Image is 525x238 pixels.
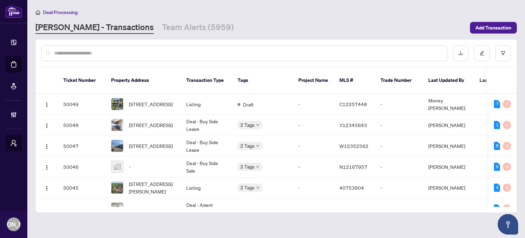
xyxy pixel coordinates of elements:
[475,22,511,33] span: Add Transaction
[58,115,106,136] td: 50048
[339,122,367,128] span: X12345643
[339,185,364,191] span: 40753904
[494,184,500,192] div: 4
[494,163,500,171] div: 9
[10,140,17,147] span: user-switch
[375,94,423,115] td: -
[111,119,123,131] img: thumbnail-img
[293,115,334,136] td: -
[423,115,486,136] td: [PERSON_NAME]
[293,67,334,94] th: Project Name
[106,67,181,94] th: Property Address
[58,156,106,177] td: 50046
[480,76,521,84] span: Last Modified Date
[458,51,463,55] span: download
[501,51,506,55] span: filter
[339,143,368,149] span: W12352562
[423,136,486,156] td: [PERSON_NAME]
[129,100,173,108] span: [STREET_ADDRESS]
[375,115,423,136] td: -
[293,136,334,156] td: -
[111,140,123,152] img: thumbnail-img
[44,123,50,128] img: Logo
[494,121,500,129] div: 1
[181,156,232,177] td: Deal - Buy Side Sale
[129,205,173,212] span: [STREET_ADDRESS]
[423,67,474,94] th: Last Updated By
[494,204,500,213] div: 10
[240,142,255,150] span: 2 Tags
[36,22,154,34] a: [PERSON_NAME] - Transactions
[494,142,500,150] div: 8
[41,120,52,130] button: Logo
[43,9,78,15] span: Deal Processing
[36,10,40,15] span: home
[503,204,511,213] div: 0
[293,94,334,115] td: -
[503,100,511,108] div: 0
[181,136,232,156] td: Deal - Buy Side Lease
[162,22,234,34] a: Team Alerts (5959)
[423,156,486,177] td: [PERSON_NAME]
[423,177,486,198] td: [PERSON_NAME]
[181,94,232,115] td: Listing
[5,5,22,18] img: logo
[44,165,50,170] img: Logo
[474,45,490,61] button: edit
[58,177,106,198] td: 50045
[129,180,175,195] span: [STREET_ADDRESS][PERSON_NAME]
[181,198,232,219] td: Deal - Agent Double End Lease
[243,101,254,108] span: Draft
[41,182,52,193] button: Logo
[41,99,52,110] button: Logo
[480,51,484,55] span: edit
[334,67,375,94] th: MLS #
[44,206,50,212] img: Logo
[232,67,293,94] th: Tags
[375,156,423,177] td: -
[339,164,367,170] span: N12167957
[375,136,423,156] td: -
[111,98,123,110] img: thumbnail-img
[375,177,423,198] td: -
[503,163,511,171] div: 0
[129,121,173,129] span: [STREET_ADDRESS]
[503,121,511,129] div: 0
[240,163,255,171] span: 2 Tags
[58,94,106,115] td: 50049
[181,67,232,94] th: Transaction Type
[181,177,232,198] td: Listing
[503,184,511,192] div: 0
[111,161,123,173] img: thumbnail-img
[293,198,334,219] td: -
[129,142,173,150] span: [STREET_ADDRESS]
[240,184,255,191] span: 2 Tags
[293,177,334,198] td: -
[58,198,106,219] td: 50044
[470,22,517,34] button: Add Transaction
[44,186,50,191] img: Logo
[339,101,367,107] span: C12257448
[494,100,500,108] div: 7
[41,140,52,151] button: Logo
[44,102,50,108] img: Logo
[111,203,123,214] img: thumbnail-img
[41,203,52,214] button: Logo
[339,205,367,212] span: C12329022
[256,165,259,168] span: down
[423,94,486,115] td: Money [PERSON_NAME]
[495,45,511,61] button: filter
[375,67,423,94] th: Trade Number
[498,214,518,235] button: Open asap
[181,115,232,136] td: Deal - Buy Side Lease
[423,198,486,219] td: [PERSON_NAME]
[256,144,259,148] span: down
[256,186,259,189] span: down
[453,45,469,61] button: download
[41,161,52,172] button: Logo
[503,142,511,150] div: 0
[243,205,287,213] span: Submitted for Review
[58,67,106,94] th: Ticket Number
[375,198,423,219] td: -
[111,182,123,193] img: thumbnail-img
